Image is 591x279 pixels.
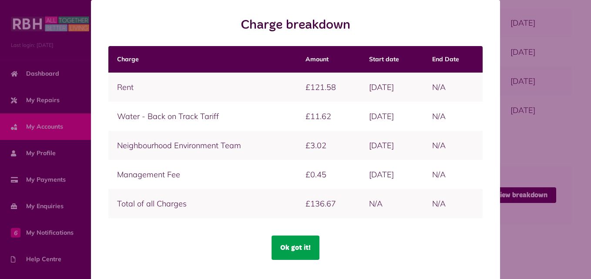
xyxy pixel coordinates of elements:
td: N/A [423,160,483,189]
td: N/A [423,73,483,102]
td: £11.62 [297,102,360,131]
td: Neighbourhood Environment Team [108,131,297,160]
td: £136.67 [297,189,360,218]
td: N/A [360,189,423,218]
th: Charge [108,46,297,73]
th: End Date [423,46,483,73]
button: Ok got it! [272,236,319,260]
td: [DATE] [360,73,423,102]
td: £121.58 [297,73,360,102]
th: Amount [297,46,360,73]
td: N/A [423,131,483,160]
td: £3.02 [297,131,360,160]
td: [DATE] [360,160,423,189]
td: N/A [423,102,483,131]
td: Total of all Charges [108,189,297,218]
td: Rent [108,73,297,102]
td: £0.45 [297,160,360,189]
h2: Charge breakdown [108,17,483,33]
th: Start date [360,46,423,73]
td: [DATE] [360,131,423,160]
td: N/A [423,189,483,218]
td: Water - Back on Track Tariff [108,102,297,131]
td: [DATE] [360,102,423,131]
td: Management Fee [108,160,297,189]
